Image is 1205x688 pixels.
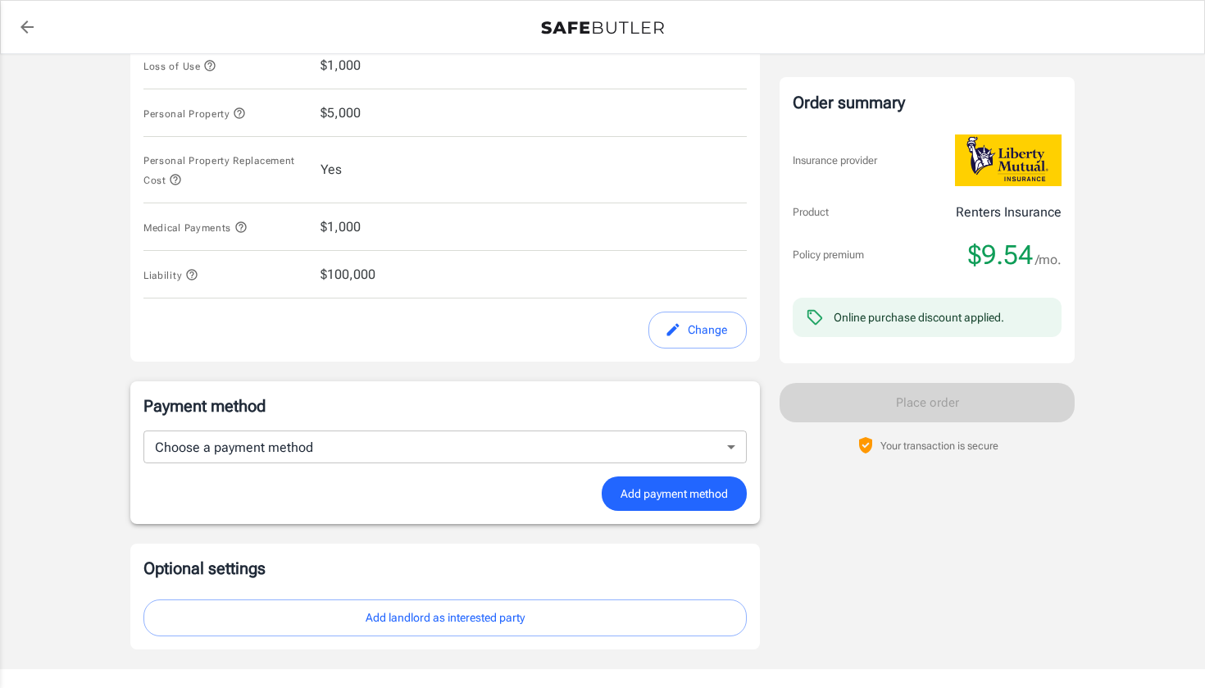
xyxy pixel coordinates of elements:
[143,56,216,75] button: Loss of Use
[956,203,1062,222] p: Renters Insurance
[143,222,248,234] span: Medical Payments
[602,476,747,512] button: Add payment method
[793,204,829,221] p: Product
[143,265,198,285] button: Liability
[321,265,375,285] span: $100,000
[321,217,361,237] span: $1,000
[621,484,728,504] span: Add payment method
[143,61,216,72] span: Loss of Use
[793,153,877,169] p: Insurance provider
[143,155,295,186] span: Personal Property Replacement Cost
[321,103,361,123] span: $5,000
[143,103,246,123] button: Personal Property
[143,270,198,281] span: Liability
[648,312,747,349] button: edit
[955,134,1062,186] img: Liberty Mutual
[1035,248,1062,271] span: /mo.
[793,90,1062,115] div: Order summary
[880,438,998,453] p: Your transaction is secure
[793,247,864,263] p: Policy premium
[11,11,43,43] a: back to quotes
[143,150,307,189] button: Personal Property Replacement Cost
[968,239,1033,271] span: $9.54
[143,217,248,237] button: Medical Payments
[143,108,246,120] span: Personal Property
[541,21,664,34] img: Back to quotes
[834,309,1004,326] div: Online purchase discount applied.
[143,557,747,580] p: Optional settings
[143,394,747,417] p: Payment method
[143,599,747,636] button: Add landlord as interested party
[321,160,342,180] span: Yes
[321,56,361,75] span: $1,000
